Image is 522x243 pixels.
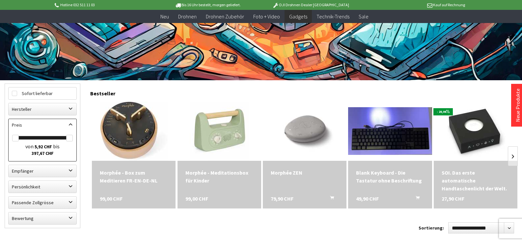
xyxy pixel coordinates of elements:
div: Blank Keyboard - Die Tastatur ohne Beschriftung [356,169,424,184]
a: Drohnen [174,10,201,23]
label: Hersteller [9,103,76,115]
a: Morphée - Meditationsbox für Kinder 99,00 CHF [185,169,253,184]
a: Neu [156,10,174,23]
a: Morphée - Box zum Meditieren FR-EN-DE-NL 99,00 CHF [100,169,168,184]
span: von [25,143,34,150]
div: Bestseller [90,84,517,100]
a: Technik-Trends [312,10,354,23]
a: Gadgets [285,10,312,23]
span: Foto + Video [253,13,280,20]
span: 27,90 CHF [442,195,464,203]
label: Persönlichkeit [9,181,76,193]
img: Morphée - Box zum Meditieren FR-EN-DE-NL [100,102,168,161]
a: Blank Keyboard - Die Tastatur ohne Beschriftung 49,90 CHF In den Warenkorb [356,169,424,184]
label: Bewertung [9,212,76,224]
a: Sale [354,10,373,23]
img: Blank Keyboard - Die Tastatur ohne Beschriftung [348,107,432,155]
span: bis [53,143,60,150]
p: DJI Drohnen Dealer [GEOGRAPHIC_DATA] [259,1,362,9]
span: Technik-Trends [316,13,349,20]
span: Drohnen [178,13,197,20]
label: 5,92 CHF [35,144,52,150]
button: In den Warenkorb [408,195,424,203]
img: Morphée - Meditationsbox für Kinder [190,102,249,161]
span: Neu [160,13,169,20]
img: Morphée ZEN [275,102,334,161]
label: Sortierung: [419,223,444,233]
div: Morphée ZEN [271,169,339,177]
a: Drohnen Zubehör [201,10,249,23]
a: Morphée ZEN 79,90 CHF In den Warenkorb [271,169,339,177]
label: Sofort lieferbar [9,87,76,99]
a: SOI. Das erste automatische Handtaschenlicht der Welt. 27,90 CHF [442,169,509,192]
span: 79,90 CHF [271,195,293,203]
p: Kauf auf Rechnung [362,1,465,9]
span: 99,00 CHF [185,195,208,203]
div: SOI. Das erste automatische Handtaschenlicht der Welt. [442,169,509,192]
span: 99,00 CHF [100,195,123,203]
p: Bis 16 Uhr bestellt, morgen geliefert. [156,1,259,9]
span: 49,90 CHF [356,195,379,203]
div: Morphée - Meditationsbox für Kinder [185,169,253,184]
a: Neue Produkte [514,88,521,122]
img: SOI. Das erste automatische Handtaschenlicht der Welt. [436,102,515,161]
a: Foto + Video [249,10,285,23]
p: Hotline 032 511 11 03 [54,1,156,9]
span: Gadgets [289,13,307,20]
span: Sale [359,13,369,20]
label: Empfänger [9,165,76,177]
label: Preis [9,119,76,131]
button: In den Warenkorb [322,195,338,203]
label: 397,67 CHF [32,150,54,156]
span: Drohnen Zubehör [206,13,244,20]
label: Passende Zollgrösse [9,197,76,208]
div: Morphée - Box zum Meditieren FR-EN-DE-NL [100,169,168,184]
